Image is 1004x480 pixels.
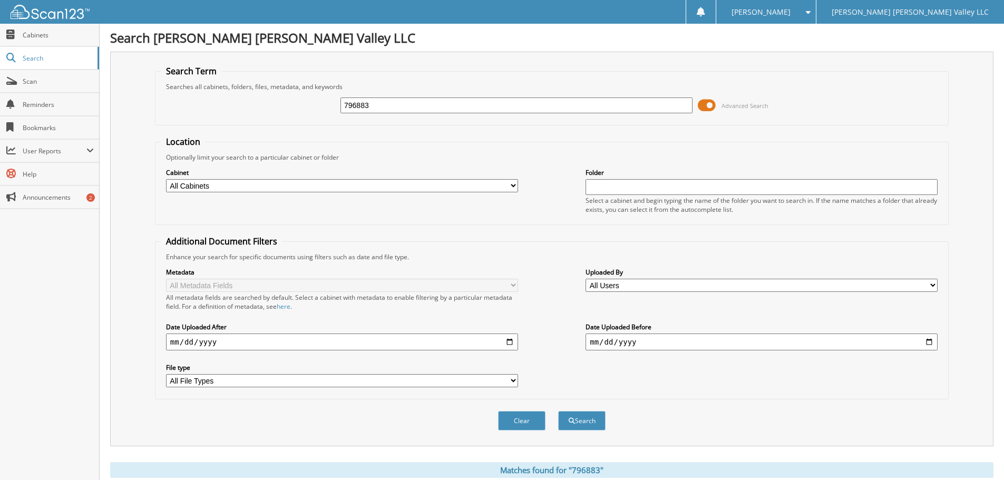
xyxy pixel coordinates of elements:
[586,322,938,331] label: Date Uploaded Before
[166,293,518,311] div: All metadata fields are searched by default. Select a cabinet with metadata to enable filtering b...
[23,193,94,202] span: Announcements
[166,322,518,331] label: Date Uploaded After
[832,9,989,15] span: [PERSON_NAME] [PERSON_NAME] Valley LLC
[161,65,222,77] legend: Search Term
[23,170,94,179] span: Help
[166,168,518,177] label: Cabinet
[586,334,938,350] input: end
[110,29,993,46] h1: Search [PERSON_NAME] [PERSON_NAME] Valley LLC
[498,411,545,430] button: Clear
[722,102,768,110] span: Advanced Search
[23,100,94,109] span: Reminders
[161,153,943,162] div: Optionally limit your search to a particular cabinet or folder
[586,196,938,214] div: Select a cabinet and begin typing the name of the folder you want to search in. If the name match...
[23,123,94,132] span: Bookmarks
[11,5,90,19] img: scan123-logo-white.svg
[161,252,943,261] div: Enhance your search for specific documents using filters such as date and file type.
[558,411,606,430] button: Search
[86,193,95,202] div: 2
[732,9,791,15] span: [PERSON_NAME]
[166,363,518,372] label: File type
[23,31,94,40] span: Cabinets
[161,82,943,91] div: Searches all cabinets, folders, files, metadata, and keywords
[161,136,206,148] legend: Location
[23,77,94,86] span: Scan
[277,302,290,311] a: here
[161,236,282,247] legend: Additional Document Filters
[166,334,518,350] input: start
[586,268,938,277] label: Uploaded By
[110,462,993,478] div: Matches found for "796883"
[23,54,92,63] span: Search
[166,268,518,277] label: Metadata
[586,168,938,177] label: Folder
[23,146,86,155] span: User Reports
